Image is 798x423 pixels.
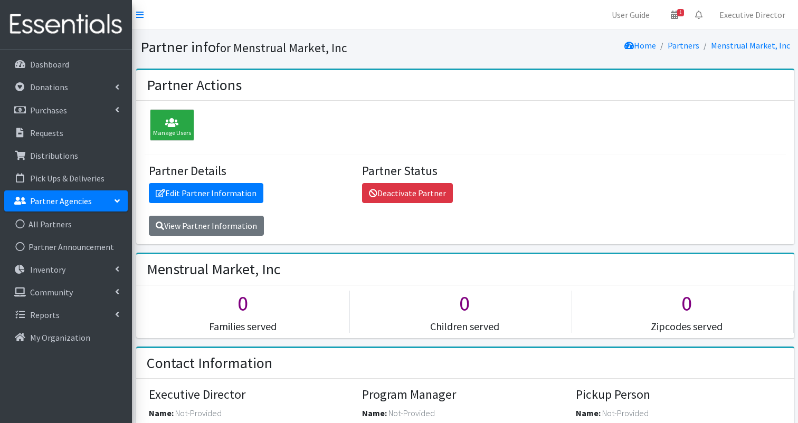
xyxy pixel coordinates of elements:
[4,145,128,166] a: Distributions
[4,304,128,325] a: Reports
[362,164,568,179] h4: Partner Status
[624,40,656,51] a: Home
[4,259,128,280] a: Inventory
[4,282,128,303] a: Community
[30,173,104,184] p: Pick Ups & Deliveries
[30,310,60,320] p: Reports
[358,291,572,316] h1: 0
[30,264,65,275] p: Inventory
[668,40,699,51] a: Partners
[4,236,128,257] a: Partner Announcement
[150,109,194,141] div: Manage Users
[576,407,601,419] label: Name:
[4,214,128,235] a: All Partners
[4,122,128,143] a: Requests
[147,76,242,94] h2: Partner Actions
[388,408,435,418] span: Not-Provided
[147,354,272,372] h2: Contact Information
[362,183,453,203] a: Deactivate Partner
[30,150,78,161] p: Distributions
[362,407,387,419] label: Name:
[662,4,687,25] a: 1
[149,164,355,179] h4: Partner Details
[175,408,222,418] span: Not-Provided
[4,327,128,348] a: My Organization
[4,168,128,189] a: Pick Ups & Deliveries
[30,82,68,92] p: Donations
[136,320,350,333] h5: Families served
[4,7,128,42] img: HumanEssentials
[30,59,69,70] p: Dashboard
[580,291,794,316] h1: 0
[362,387,568,402] h4: Program Manager
[4,100,128,121] a: Purchases
[149,183,263,203] a: Edit Partner Information
[30,287,73,297] p: Community
[30,332,90,343] p: My Organization
[358,320,572,333] h5: Children served
[4,76,128,98] a: Donations
[711,40,790,51] a: Menstrual Market, Inc
[4,190,128,211] a: Partner Agencies
[147,261,280,278] h2: Menstrual Market, Inc
[602,408,649,418] span: Not-Provided
[140,38,461,56] h1: Partner info
[30,196,92,206] p: Partner Agencies
[603,4,658,25] a: User Guide
[580,320,794,333] h5: Zipcodes served
[4,54,128,75] a: Dashboard
[30,128,63,138] p: Requests
[145,121,194,132] a: Manage Users
[149,407,174,419] label: Name:
[677,9,684,16] span: 1
[30,105,67,116] p: Purchases
[216,40,347,55] small: for Menstrual Market, Inc
[149,216,264,236] a: View Partner Information
[149,387,355,402] h4: Executive Director
[711,4,794,25] a: Executive Director
[136,291,350,316] h1: 0
[576,387,782,402] h4: Pickup Person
